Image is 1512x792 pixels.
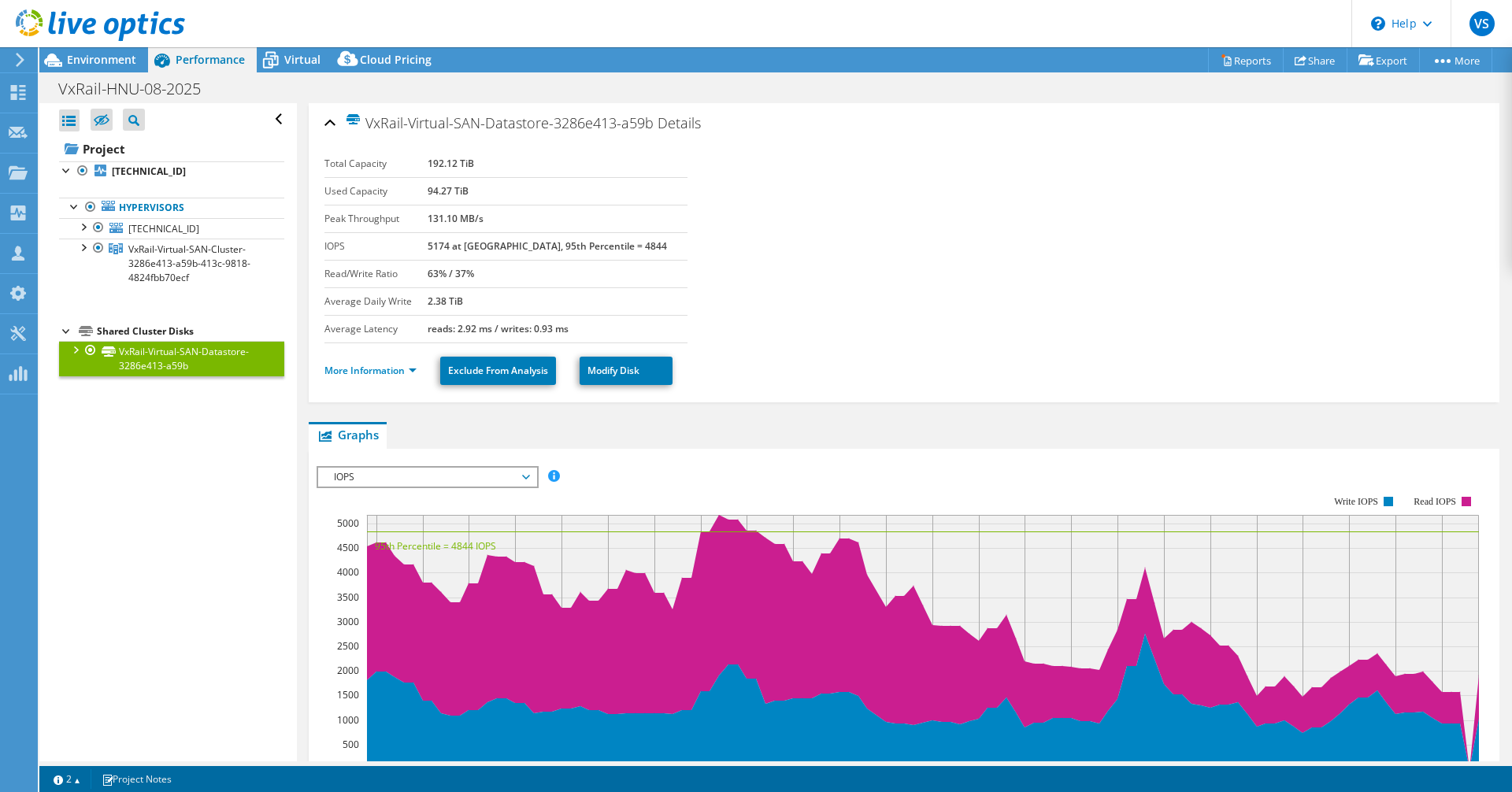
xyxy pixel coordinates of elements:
label: Average Latency [324,321,428,337]
span: VxRail-Virtual-SAN-Datastore-3286e413-a59b [345,113,654,131]
a: More [1419,48,1492,72]
span: Performance [176,52,245,67]
span: VS [1469,11,1495,36]
a: Project [59,136,284,161]
b: 2.38 TiB [428,294,463,308]
text: 1500 [337,688,359,701]
text: 3500 [337,590,359,604]
a: Share [1283,48,1347,72]
b: reads: 2.92 ms / writes: 0.93 ms [428,322,569,335]
text: 5000 [337,516,359,530]
text: 95th Percentile = 4844 IOPS [375,539,496,553]
span: [TECHNICAL_ID] [128,222,199,235]
label: Read/Write Ratio [324,266,428,282]
b: 63% / 37% [428,267,474,280]
a: Hypervisors [59,198,284,218]
text: 4000 [337,565,359,579]
b: 192.12 TiB [428,157,474,170]
label: IOPS [324,239,428,254]
a: VxRail-Virtual-SAN-Datastore-3286e413-a59b [59,341,284,376]
label: Peak Throughput [324,211,428,227]
text: 2500 [337,639,359,653]
span: VxRail-Virtual-SAN-Cluster-3286e413-a59b-413c-9818-4824fbb70ecf [128,242,250,284]
svg: \n [1371,17,1385,31]
text: 4500 [337,541,359,554]
label: Average Daily Write [324,294,428,309]
text: 500 [343,738,359,751]
text: Write IOPS [1334,496,1378,507]
text: 2000 [337,664,359,677]
span: Graphs [317,427,379,442]
span: Environment [67,52,136,67]
label: Total Capacity [324,156,428,172]
text: Read IOPS [1414,496,1457,507]
a: Export [1347,48,1420,72]
a: Modify Disk [580,357,673,385]
h1: VxRail-HNU-08-2025 [51,80,225,98]
span: Virtual [284,52,321,67]
span: Cloud Pricing [360,52,432,67]
a: Exclude From Analysis [440,357,556,385]
label: Used Capacity [324,183,428,199]
b: [TECHNICAL_ID] [112,165,186,178]
text: 1000 [337,713,359,727]
b: 131.10 MB/s [428,212,484,225]
a: More Information [324,364,417,377]
a: VxRail-Virtual-SAN-Cluster-3286e413-a59b-413c-9818-4824fbb70ecf [59,239,284,287]
a: [TECHNICAL_ID] [59,161,284,182]
a: Reports [1208,48,1284,72]
a: Project Notes [91,769,183,789]
a: 2 [43,769,91,789]
b: 5174 at [GEOGRAPHIC_DATA], 95th Percentile = 4844 [428,239,667,253]
b: 94.27 TiB [428,184,469,198]
span: IOPS [326,468,528,487]
div: Shared Cluster Disks [97,322,284,341]
a: [TECHNICAL_ID] [59,218,284,239]
span: Details [658,113,701,132]
text: 3000 [337,615,359,628]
